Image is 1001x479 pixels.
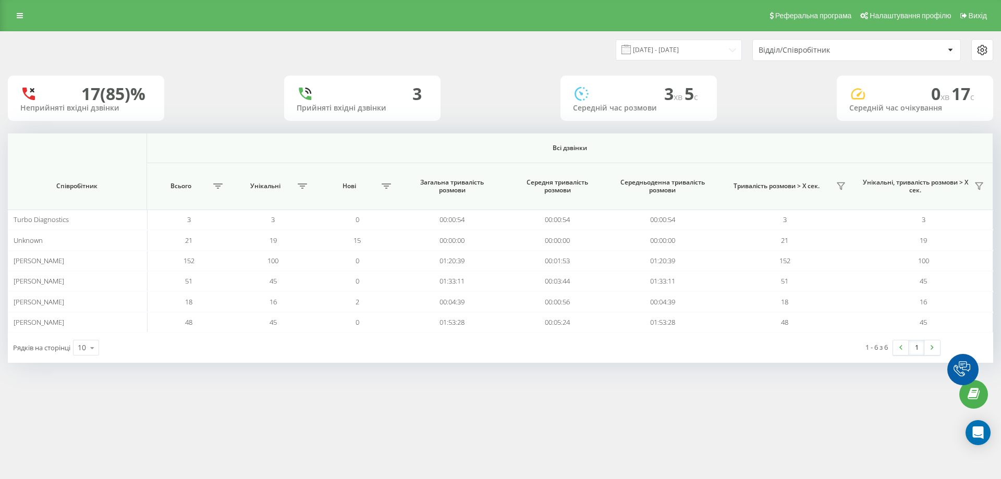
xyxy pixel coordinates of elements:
[505,291,610,312] td: 00:00:56
[721,182,833,190] span: Тривалість розмови > Х сек.
[270,297,277,306] span: 16
[920,236,927,245] span: 19
[610,312,715,333] td: 01:53:28
[270,276,277,286] span: 45
[14,317,64,327] span: [PERSON_NAME]
[781,317,788,327] span: 48
[81,84,145,104] div: 17 (85)%
[14,256,64,265] span: [PERSON_NAME]
[573,104,704,113] div: Середній час розмови
[505,230,610,250] td: 00:00:00
[399,271,505,291] td: 01:33:11
[505,271,610,291] td: 00:03:44
[865,342,888,352] div: 1 - 6 з 6
[781,276,788,286] span: 51
[969,11,987,20] span: Вихід
[14,236,43,245] span: Unknown
[356,256,359,265] span: 0
[184,256,194,265] span: 152
[849,104,981,113] div: Середній час очікування
[20,104,152,113] div: Неприйняті вхідні дзвінки
[399,312,505,333] td: 01:53:28
[270,317,277,327] span: 45
[931,82,951,105] span: 0
[918,256,929,265] span: 100
[14,276,64,286] span: [PERSON_NAME]
[920,297,927,306] span: 16
[966,420,991,445] div: Open Intercom Messenger
[505,312,610,333] td: 00:05:24
[922,215,925,224] span: 3
[412,84,422,104] div: 3
[353,236,361,245] span: 15
[970,91,974,103] span: c
[685,82,698,105] span: 5
[399,210,505,230] td: 00:00:54
[321,182,379,190] span: Нові
[399,230,505,250] td: 00:00:00
[610,251,715,271] td: 01:20:39
[859,178,971,194] span: Унікальні, тривалість розмови > Х сек.
[185,317,192,327] span: 48
[187,215,191,224] span: 3
[267,256,278,265] span: 100
[13,343,70,352] span: Рядків на сторінці
[356,317,359,327] span: 0
[185,236,192,245] span: 21
[236,182,295,190] span: Унікальні
[694,91,698,103] span: c
[951,82,974,105] span: 17
[185,276,192,286] span: 51
[775,11,852,20] span: Реферальна програма
[920,317,927,327] span: 45
[674,91,685,103] span: хв
[610,291,715,312] td: 00:04:39
[409,178,495,194] span: Загальна тривалість розмови
[270,236,277,245] span: 19
[781,297,788,306] span: 18
[14,215,69,224] span: Turbo Diagnostics
[399,251,505,271] td: 01:20:39
[783,215,787,224] span: 3
[505,251,610,271] td: 00:01:53
[941,91,951,103] span: хв
[920,276,927,286] span: 45
[909,340,924,355] a: 1
[399,291,505,312] td: 00:04:39
[152,182,211,190] span: Всього
[194,144,946,152] span: Всі дзвінки
[610,271,715,291] td: 01:33:11
[779,256,790,265] span: 152
[356,276,359,286] span: 0
[185,297,192,306] span: 18
[759,46,883,55] div: Відділ/Співробітник
[19,182,135,190] span: Співробітник
[664,82,685,105] span: 3
[271,215,275,224] span: 3
[620,178,705,194] span: Середньоденна тривалість розмови
[14,297,64,306] span: [PERSON_NAME]
[78,342,86,353] div: 10
[356,215,359,224] span: 0
[505,210,610,230] td: 00:00:54
[781,236,788,245] span: 21
[610,230,715,250] td: 00:00:00
[356,297,359,306] span: 2
[610,210,715,230] td: 00:00:54
[297,104,428,113] div: Прийняті вхідні дзвінки
[870,11,951,20] span: Налаштування профілю
[515,178,600,194] span: Середня тривалість розмови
